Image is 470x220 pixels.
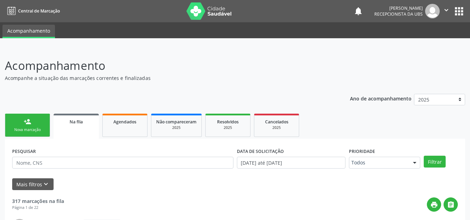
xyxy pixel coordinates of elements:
input: Selecione um intervalo [237,157,346,169]
button:  [440,4,453,18]
input: Nome, CNS [12,157,233,169]
button: print [427,197,441,212]
span: Na fila [70,119,83,125]
div: 2025 [210,125,245,130]
p: Ano de acompanhamento [350,94,412,103]
a: Central de Marcação [5,5,60,17]
i:  [447,201,455,209]
div: 2025 [259,125,294,130]
span: Todos [351,159,406,166]
span: Cancelados [265,119,288,125]
p: Acompanhamento [5,57,327,74]
i: keyboard_arrow_down [42,180,50,188]
p: Acompanhe a situação das marcações correntes e finalizadas [5,74,327,82]
strong: 317 marcações na fila [12,198,64,204]
div: Nova marcação [10,127,45,132]
span: Central de Marcação [18,8,60,14]
div: [PERSON_NAME] [374,5,423,11]
button: notifications [353,6,363,16]
i:  [443,6,450,14]
button: Mais filtroskeyboard_arrow_down [12,178,54,190]
label: DATA DE SOLICITAÇÃO [237,146,284,157]
img: img [425,4,440,18]
button: apps [453,5,465,17]
span: Recepcionista da UBS [374,11,423,17]
div: person_add [24,118,31,125]
div: Página 1 de 22 [12,205,64,211]
button: Filtrar [424,156,446,168]
span: Não compareceram [156,119,197,125]
div: 2025 [156,125,197,130]
span: Resolvidos [217,119,239,125]
a: Acompanhamento [2,25,55,38]
label: Prioridade [349,146,375,157]
i: print [430,201,438,209]
label: PESQUISAR [12,146,36,157]
span: Agendados [113,119,136,125]
button:  [444,197,458,212]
